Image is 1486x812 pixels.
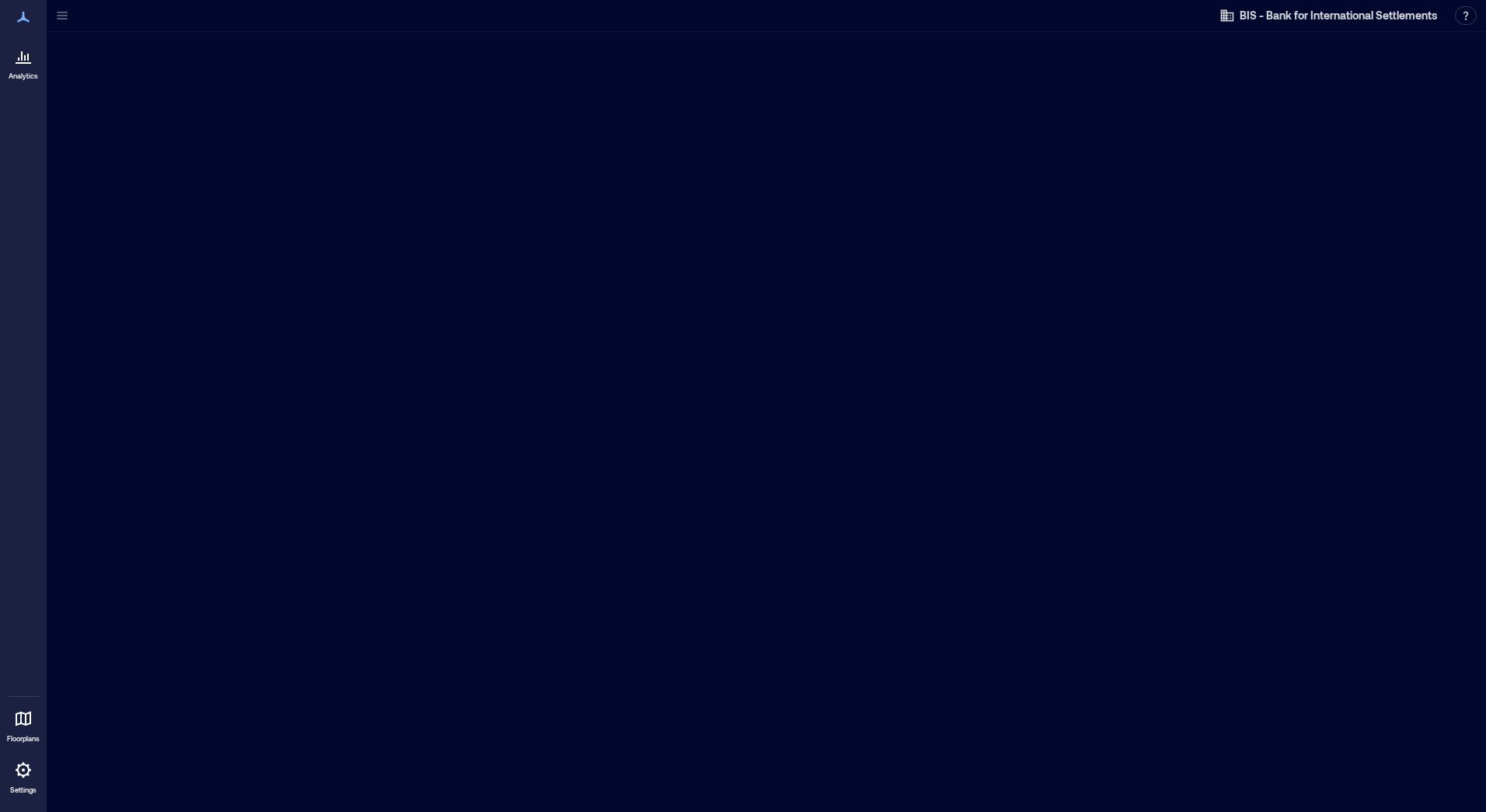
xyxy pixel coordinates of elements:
p: Analytics [9,72,38,81]
a: Analytics [4,37,43,86]
a: Settings [5,751,42,800]
a: Floorplans [2,700,44,748]
button: BIS - Bank for International Settlements [1215,3,1442,28]
p: Floorplans [7,734,40,744]
p: Settings [10,786,37,795]
span: BIS - Bank for International Settlements [1240,8,1438,23]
